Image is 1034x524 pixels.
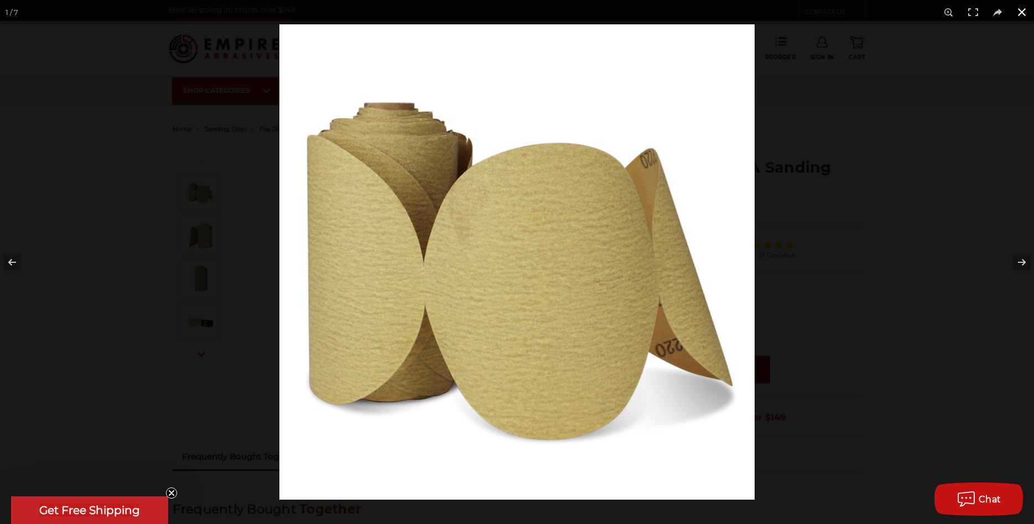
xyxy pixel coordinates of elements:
[934,483,1023,516] button: Chat
[995,235,1034,290] button: Next (arrow right)
[166,487,177,499] button: Close teaser
[279,24,755,500] img: self-adhesive-psa-sanding-discs-roll-100-pack__03143.1670352781.jpg
[979,494,1001,505] span: Chat
[39,504,140,517] span: Get Free Shipping
[11,496,168,524] div: Get Free ShippingClose teaser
